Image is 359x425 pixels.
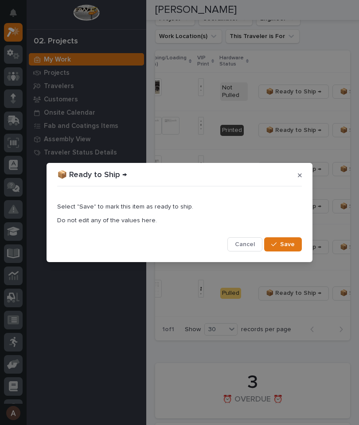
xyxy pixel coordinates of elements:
[264,237,302,251] button: Save
[57,203,302,211] p: Select "Save" to mark this item as ready to ship.
[235,240,255,248] span: Cancel
[57,217,302,224] p: Do not edit any of the values here.
[280,240,295,248] span: Save
[227,237,262,251] button: Cancel
[57,170,127,180] p: 📦 Ready to Ship →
